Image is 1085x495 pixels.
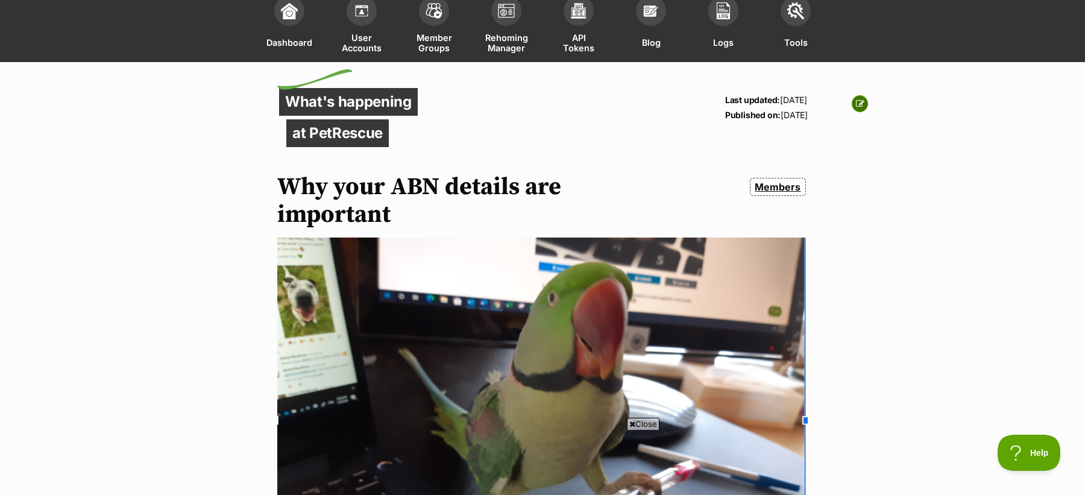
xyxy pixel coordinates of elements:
[750,178,806,196] a: Members
[498,4,515,18] img: group-profile-icon-3fa3cf56718a62981997c0bc7e787c4b2cf8bcc04b72c1350f741eb67cf2f40e.svg
[341,32,383,53] span: User Accounts
[627,418,659,430] span: Close
[784,32,808,53] span: Tools
[725,107,808,122] p: [DATE]
[558,32,600,53] span: API Tokens
[715,2,732,19] img: logs-icon-5bf4c29380941ae54b88474b1138927238aebebbc450bc62c8517511492d5a22.svg
[413,32,455,53] span: Member Groups
[286,119,389,147] p: at PetRescue
[281,2,298,19] img: dashboard-icon-eb2f2d2d3e046f16d808141f083e7271f6b2e854fb5c12c21221c1fb7104beca.svg
[998,435,1061,471] iframe: Help Scout Beacon - Open
[643,2,659,19] img: blogs-icon-e71fceff818bbaa76155c998696f2ea9b8fc06abc828b24f45ee82a475c2fd99.svg
[725,95,780,105] strong: Last updated:
[713,32,734,53] span: Logs
[426,3,442,19] img: team-members-icon-5396bd8760b3fe7c0b43da4ab00e1e3bb1a5d9ba89233759b79545d2d3fc5d0d.svg
[250,435,835,489] iframe: Advertisement
[570,2,587,19] img: api-icon-849e3a9e6f871e3acf1f60245d25b4cd0aad652aa5f5372336901a6a67317bd8.svg
[725,110,781,120] strong: Published on:
[279,88,418,116] p: What's happening
[787,2,804,19] img: tools-icon-677f8b7d46040df57c17cb185196fc8e01b2b03676c49af7ba82c462532e62ee.svg
[642,32,661,53] span: Blog
[353,2,370,19] img: members-icon-d6bcda0bfb97e5ba05b48644448dc2971f67d37433e5abca221da40c41542bd5.svg
[725,92,808,107] p: [DATE]
[485,32,528,53] span: Rehoming Manager
[277,69,353,90] img: decorative flick
[266,32,312,53] span: Dashboard
[277,173,622,229] h1: Why your ABN details are important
